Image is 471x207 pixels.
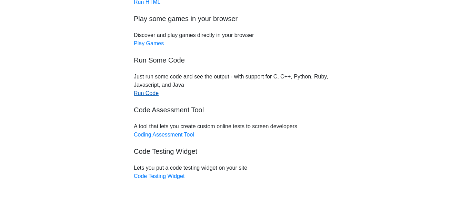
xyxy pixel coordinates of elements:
[134,40,164,46] a: Play Games
[134,106,337,114] h5: Code Assessment Tool
[134,15,337,23] h5: Play some games in your browser
[134,147,337,156] h5: Code Testing Widget
[134,173,184,179] a: Code Testing Widget
[134,90,159,96] a: Run Code
[134,56,337,64] h5: Run Some Code
[134,132,194,138] a: Coding Assessment Tool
